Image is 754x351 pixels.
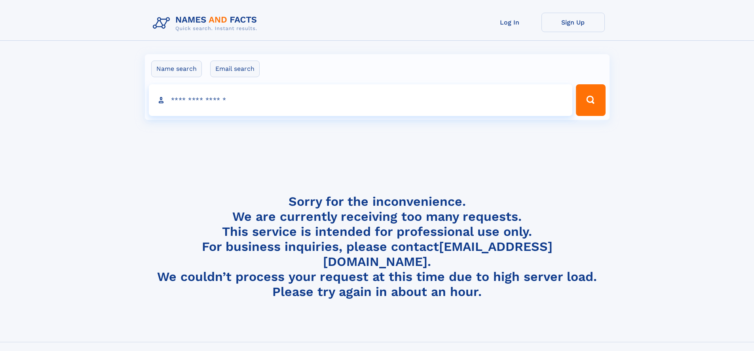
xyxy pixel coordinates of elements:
[576,84,605,116] button: Search Button
[210,61,260,77] label: Email search
[150,194,605,300] h4: Sorry for the inconvenience. We are currently receiving too many requests. This service is intend...
[541,13,605,32] a: Sign Up
[150,13,264,34] img: Logo Names and Facts
[149,84,573,116] input: search input
[478,13,541,32] a: Log In
[323,239,553,269] a: [EMAIL_ADDRESS][DOMAIN_NAME]
[151,61,202,77] label: Name search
